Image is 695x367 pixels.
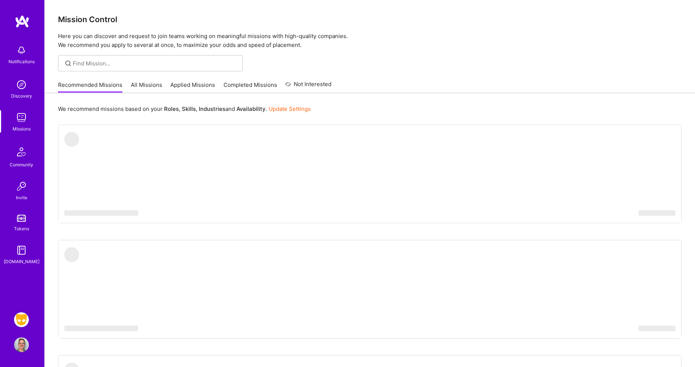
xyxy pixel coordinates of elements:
[131,81,162,93] a: All Missions
[4,258,40,265] div: [DOMAIN_NAME]
[14,110,29,125] img: teamwork
[199,105,225,112] b: Industries
[224,81,277,93] a: Completed Missions
[12,337,31,352] a: User Avatar
[182,105,196,112] b: Skills
[64,59,72,68] i: icon SearchGrey
[14,179,29,194] img: Invite
[73,60,237,67] input: Find Mission...
[10,161,33,169] div: Community
[58,105,311,113] p: We recommend missions based on your , , and .
[58,15,682,24] h3: Mission Control
[164,105,179,112] b: Roles
[8,58,35,65] div: Notifications
[170,81,215,93] a: Applied Missions
[58,81,122,93] a: Recommended Missions
[14,43,29,58] img: bell
[58,32,682,50] p: Here you can discover and request to join teams working on meaningful missions with high-quality ...
[17,215,26,222] img: tokens
[12,312,31,327] a: Grindr: Product & Marketing
[15,15,30,28] img: logo
[13,143,30,161] img: Community
[14,77,29,92] img: discovery
[13,125,31,133] div: Missions
[236,105,266,112] b: Availability
[14,243,29,258] img: guide book
[14,225,29,232] div: Tokens
[269,105,311,112] a: Update Settings
[14,312,29,327] img: Grindr: Product & Marketing
[285,80,331,93] a: Not Interested
[11,92,32,100] div: Discovery
[16,194,27,201] div: Invite
[14,337,29,352] img: User Avatar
